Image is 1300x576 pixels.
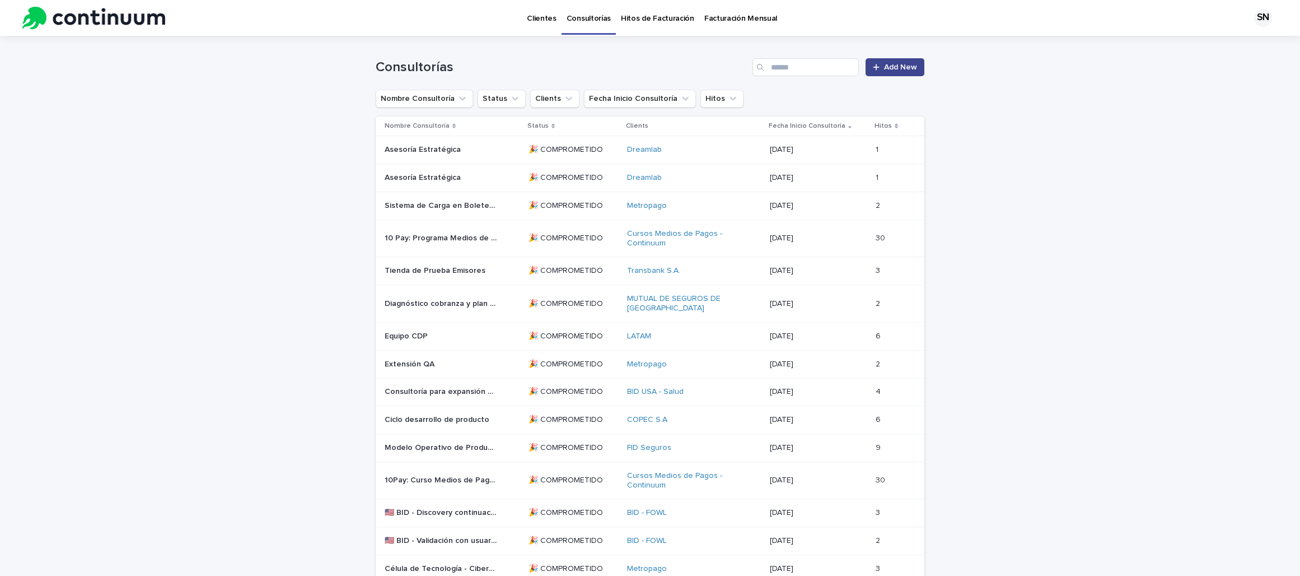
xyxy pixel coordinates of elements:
a: MUTUAL DE SEGUROS DE [GEOGRAPHIC_DATA] [627,294,739,313]
p: Asesoría Estratégica [385,143,463,155]
p: 🎉 COMPROMETIDO [529,443,618,453]
tr: Asesoría EstratégicaAsesoría Estratégica 🎉 COMPROMETIDODreamlab [DATE]11 [376,136,924,164]
p: Asesoría Estratégica [385,171,463,183]
input: Search [752,58,859,76]
p: 🎉 COMPROMETIDO [529,564,618,574]
button: Status [478,90,526,108]
p: 10Pay: Curso Medios de Pago 2025 [385,473,499,485]
p: Modelo Operativo de Producto [385,441,499,453]
h1: Consultorías [376,59,748,76]
p: [DATE] [770,145,867,155]
p: 🎉 COMPROMETIDO [529,536,618,546]
p: 1 [876,143,881,155]
p: [DATE] [770,201,867,211]
button: Hitos [700,90,743,108]
p: [DATE] [770,476,867,485]
img: tu8iVZLBSFSnlyF4Um45 [22,7,165,29]
p: [DATE] [770,360,867,369]
button: Fecha Inicio Consultoría [584,90,696,108]
p: [DATE] [770,415,867,425]
p: 🎉 COMPROMETIDO [529,415,618,425]
tr: Equipo CDPEquipo CDP 🎉 COMPROMETIDOLATAM [DATE]66 [376,322,924,350]
a: BID - FOWL [627,536,667,546]
span: Add New [884,63,917,71]
tr: Tienda de Prueba EmisoresTienda de Prueba Emisores 🎉 COMPROMETIDOTransbank S.A. [DATE]33 [376,257,924,285]
p: 6 [876,413,883,425]
tr: Modelo Operativo de ProductoModelo Operativo de Producto 🎉 COMPROMETIDOFID Seguros [DATE]99 [376,434,924,462]
a: Metropago [627,360,667,369]
p: 🎉 COMPROMETIDO [529,508,618,518]
a: Cursos Medios de Pagos - Continuum [627,471,739,490]
p: [DATE] [770,508,867,518]
p: Nombre Consultoría [385,120,450,132]
p: 3 [876,562,882,574]
div: SN [1254,9,1272,27]
p: 3 [876,264,882,276]
button: Nombre Consultoría [376,90,473,108]
tr: 🇺🇸 BID - Validación con usuarios UNBD in FI🇺🇸 BID - Validación con usuarios UNBD in FI 🎉 COMPROME... [376,527,924,555]
p: 3 [876,506,882,518]
p: 🎉 COMPROMETIDO [529,387,618,397]
a: BID - FOWL [627,508,667,518]
p: 10 Pay: Programa Medios de Pago Sept'25 [385,231,499,243]
tr: Sistema de Carga en BoleteríaSistema de Carga en Boletería 🎉 COMPROMETIDOMetropago [DATE]22 [376,192,924,220]
p: 6 [876,329,883,341]
a: FID Seguros [627,443,671,453]
p: [DATE] [770,173,867,183]
p: 2 [876,357,882,369]
p: Célula de Tecnología - Ciberseguridad [385,562,499,574]
a: Cursos Medios de Pagos - Continuum [627,229,739,248]
p: Sistema de Carga en Boletería [385,199,499,211]
p: [DATE] [770,536,867,546]
p: Fecha Inicio Consultoría [769,120,845,132]
p: 2 [876,199,882,211]
p: [DATE] [770,443,867,453]
a: COPEC S.A [627,415,667,425]
p: 2 [876,534,882,546]
tr: Diagnóstico cobranza y plan directorDiagnóstico cobranza y plan director 🎉 COMPROMETIDOMUTUAL DE ... [376,285,924,323]
tr: 🇺🇸 BID - Discovery continuación de Salvaguardas🇺🇸 BID - Discovery continuación de Salvaguardas 🎉 ... [376,499,924,527]
p: 🎉 COMPROMETIDO [529,299,618,309]
p: 🇺🇸 BID - Validación con usuarios UNBD in FI [385,534,499,546]
p: 🎉 COMPROMETIDO [529,173,618,183]
p: 🎉 COMPROMETIDO [529,145,618,155]
p: Tienda de Prueba Emisores [385,264,488,276]
a: Dreamlab [627,145,662,155]
p: 🎉 COMPROMETIDO [529,266,618,276]
a: Dreamlab [627,173,662,183]
p: 9 [876,441,883,453]
p: Clients [626,120,648,132]
p: 2 [876,297,882,309]
p: Consultoría para expansión de funcionalidades de plataforma de telecomités y seguimiento oncológico [385,385,499,397]
a: LATAM [627,332,651,341]
p: 🎉 COMPROMETIDO [529,332,618,341]
tr: Asesoría EstratégicaAsesoría Estratégica 🎉 COMPROMETIDODreamlab [DATE]11 [376,164,924,192]
p: Hitos [875,120,892,132]
p: Ciclo desarrollo de producto [385,413,492,425]
p: [DATE] [770,234,867,243]
p: [DATE] [770,332,867,341]
p: [DATE] [770,387,867,397]
tr: Consultoría para expansión de funcionalidades de plataforma de telecomités y seguimiento oncológi... [376,378,924,406]
p: 1 [876,171,881,183]
p: Extensión QA [385,357,437,369]
a: BID USA - Salud [627,387,684,397]
p: 4 [876,385,883,397]
p: 🎉 COMPROMETIDO [529,360,618,369]
a: Add New [866,58,924,76]
tr: Extensión QAExtensión QA 🎉 COMPROMETIDOMetropago [DATE]22 [376,350,924,378]
p: 🎉 COMPROMETIDO [529,201,618,211]
p: Status [527,120,549,132]
a: Transbank S.A. [627,266,680,276]
tr: Ciclo desarrollo de productoCiclo desarrollo de producto 🎉 COMPROMETIDOCOPEC S.A [DATE]66 [376,406,924,434]
button: Clients [530,90,579,108]
p: [DATE] [770,266,867,276]
p: [DATE] [770,299,867,309]
tr: 10Pay: Curso Medios de Pago 202510Pay: Curso Medios de Pago 2025 🎉 COMPROMETIDOCursos Medios de P... [376,462,924,499]
p: 🎉 COMPROMETIDO [529,234,618,243]
p: 🎉 COMPROMETIDO [529,476,618,485]
p: 30 [876,473,887,485]
a: Metropago [627,564,667,574]
p: 30 [876,231,887,243]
